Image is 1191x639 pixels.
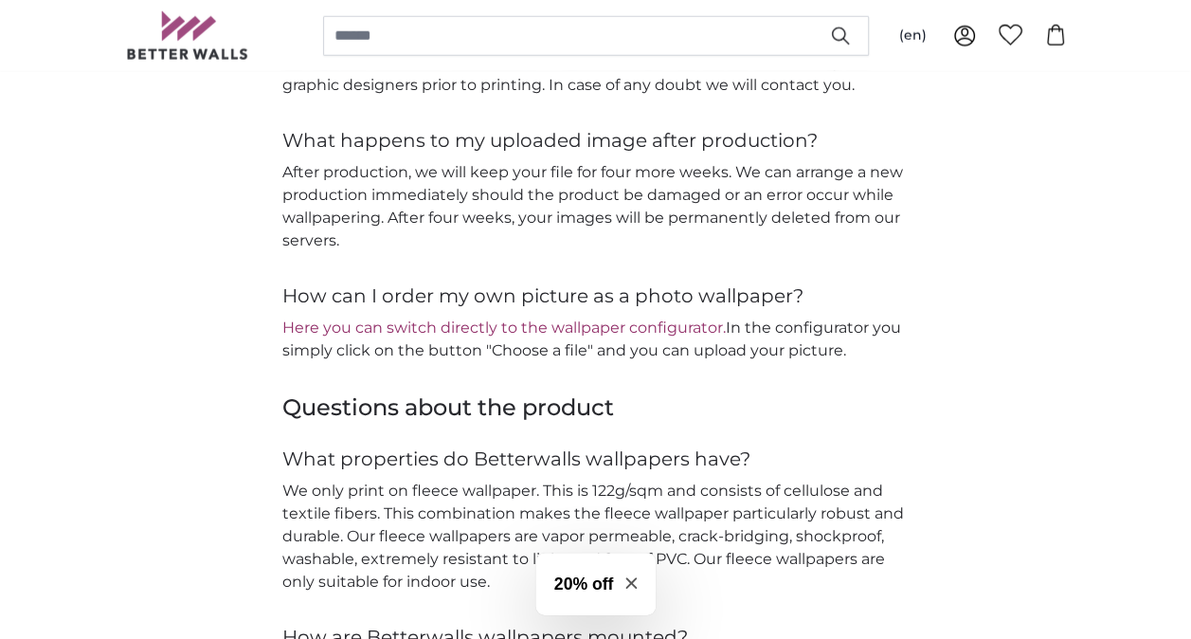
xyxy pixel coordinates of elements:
p: After production, we will keep your file for four more weeks. We can arrange a new production imm... [282,161,909,252]
img: Betterwalls [126,11,249,60]
h4: What properties do Betterwalls wallpapers have? [282,446,909,472]
h3: Questions about the product [282,393,909,423]
h4: What happens to my uploaded image after production? [282,127,909,154]
p: In the configurator you simply click on the button "Choose a file" and you can upload your picture. [282,317,909,362]
button: (en) [884,19,942,53]
h4: How can I order my own picture as a photo wallpaper? [282,283,909,309]
a: Here you can switch directly to the wallpaper configurator. [282,319,726,337]
p: We only print on fleece wallpaper. This is 122g/sqm and consists of cellulose and textile fibers.... [282,480,909,593]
